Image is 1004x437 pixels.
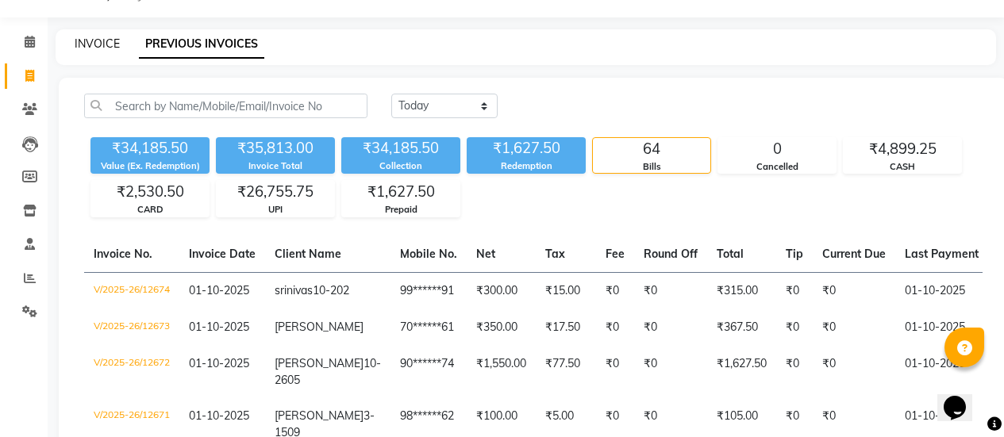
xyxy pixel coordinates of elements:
[467,346,536,398] td: ₹1,550.00
[275,247,341,261] span: Client Name
[275,283,313,297] span: srinivas
[813,272,895,309] td: ₹0
[313,283,349,297] span: 10-202
[275,320,364,334] span: [PERSON_NAME]
[536,272,596,309] td: ₹15.00
[596,272,634,309] td: ₹0
[189,247,256,261] span: Invoice Date
[813,309,895,346] td: ₹0
[707,346,776,398] td: ₹1,627.50
[593,160,710,174] div: Bills
[707,309,776,346] td: ₹367.50
[275,356,364,370] span: [PERSON_NAME]
[634,309,707,346] td: ₹0
[91,181,209,203] div: ₹2,530.50
[718,160,836,174] div: Cancelled
[342,181,460,203] div: ₹1,627.50
[139,30,264,59] a: PREVIOUS INVOICES
[718,138,836,160] div: 0
[84,346,179,398] td: V/2025-26/12672
[776,346,813,398] td: ₹0
[467,272,536,309] td: ₹300.00
[341,137,460,159] div: ₹34,185.50
[536,309,596,346] td: ₹17.50
[341,159,460,173] div: Collection
[94,247,152,261] span: Invoice No.
[844,160,961,174] div: CASH
[937,374,988,421] iframe: chat widget
[813,346,895,398] td: ₹0
[776,272,813,309] td: ₹0
[84,94,367,118] input: Search by Name/Mobile/Email/Invoice No
[536,346,596,398] td: ₹77.50
[90,159,210,173] div: Value (Ex. Redemption)
[467,159,586,173] div: Redemption
[467,137,586,159] div: ₹1,627.50
[476,247,495,261] span: Net
[217,203,334,217] div: UPI
[90,137,210,159] div: ₹34,185.50
[634,346,707,398] td: ₹0
[75,36,120,51] a: INVOICE
[275,408,364,423] span: [PERSON_NAME]
[545,247,565,261] span: Tax
[91,203,209,217] div: CARD
[84,272,179,309] td: V/2025-26/12674
[275,356,381,387] span: 10-2605
[593,138,710,160] div: 64
[217,181,334,203] div: ₹26,755.75
[596,346,634,398] td: ₹0
[634,272,707,309] td: ₹0
[216,159,335,173] div: Invoice Total
[786,247,803,261] span: Tip
[596,309,634,346] td: ₹0
[84,309,179,346] td: V/2025-26/12673
[189,320,249,334] span: 01-10-2025
[216,137,335,159] div: ₹35,813.00
[822,247,886,261] span: Current Due
[189,283,249,297] span: 01-10-2025
[717,247,744,261] span: Total
[467,309,536,346] td: ₹350.00
[189,356,249,370] span: 01-10-2025
[707,272,776,309] td: ₹315.00
[644,247,698,261] span: Round Off
[342,203,460,217] div: Prepaid
[400,247,457,261] span: Mobile No.
[189,408,249,423] span: 01-10-2025
[844,138,961,160] div: ₹4,899.25
[606,247,625,261] span: Fee
[776,309,813,346] td: ₹0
